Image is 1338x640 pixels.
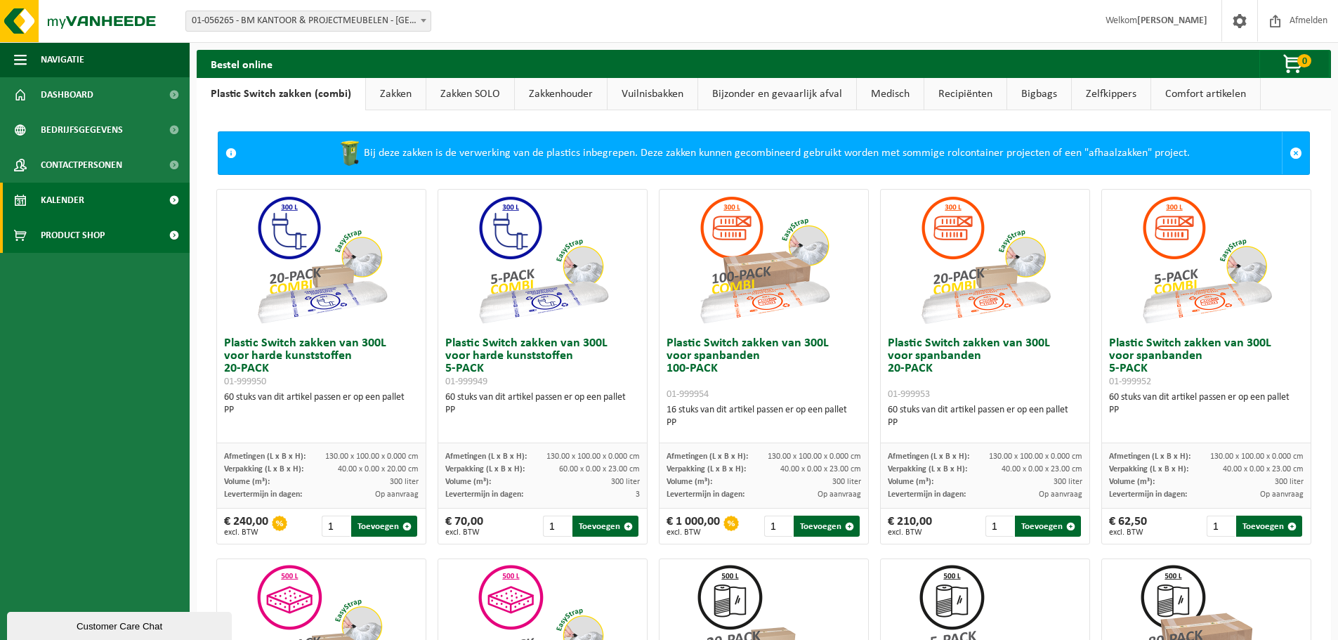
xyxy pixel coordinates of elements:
[41,112,123,148] span: Bedrijfsgegevens
[1109,391,1304,417] div: 60 stuks van dit artikel passen er op een pallet
[667,404,861,429] div: 16 stuks van dit artikel passen er op een pallet
[244,132,1282,174] div: Bij deze zakken is de verwerking van de plastics inbegrepen. Deze zakken kunnen gecombineerd gebr...
[888,465,967,474] span: Verpakking (L x B x H):
[1137,15,1207,26] strong: [PERSON_NAME]
[888,389,930,400] span: 01-999953
[445,337,640,388] h3: Plastic Switch zakken van 300L voor harde kunststoffen 5-PACK
[41,218,105,253] span: Product Shop
[1109,452,1191,461] span: Afmetingen (L x B x H):
[1015,516,1081,537] button: Toevoegen
[41,77,93,112] span: Dashboard
[1109,377,1151,387] span: 01-999952
[559,465,640,474] span: 60.00 x 0.00 x 23.00 cm
[224,478,270,486] span: Volume (m³):
[322,516,350,537] input: 1
[1007,78,1071,110] a: Bigbags
[667,417,861,429] div: PP
[888,337,1082,400] h3: Plastic Switch zakken van 300L voor spanbanden 20-PACK
[888,417,1082,429] div: PP
[338,465,419,474] span: 40.00 x 0.00 x 20.00 cm
[832,478,861,486] span: 300 liter
[1109,528,1147,537] span: excl. BTW
[1275,478,1304,486] span: 300 liter
[888,404,1082,429] div: 60 stuks van dit artikel passen er op een pallet
[924,78,1006,110] a: Recipiënten
[445,528,483,537] span: excl. BTW
[1223,465,1304,474] span: 40.00 x 0.00 x 23.00 cm
[197,50,287,77] h2: Bestel online
[41,42,84,77] span: Navigatie
[224,452,306,461] span: Afmetingen (L x B x H):
[366,78,426,110] a: Zakken
[667,490,745,499] span: Levertermijn in dagen:
[1207,516,1235,537] input: 1
[667,337,861,400] h3: Plastic Switch zakken van 300L voor spanbanden 100-PACK
[375,490,419,499] span: Op aanvraag
[768,452,861,461] span: 130.00 x 100.00 x 0.000 cm
[1002,465,1082,474] span: 40.00 x 0.00 x 23.00 cm
[698,78,856,110] a: Bijzonder en gevaarlijk afval
[224,337,419,388] h3: Plastic Switch zakken van 300L voor harde kunststoffen 20-PACK
[764,516,793,537] input: 1
[41,148,122,183] span: Contactpersonen
[888,490,966,499] span: Levertermijn in dagen:
[336,139,364,167] img: WB-0240-HPE-GN-50.png
[667,452,748,461] span: Afmetingen (L x B x H):
[818,490,861,499] span: Op aanvraag
[197,78,365,110] a: Plastic Switch zakken (combi)
[1236,516,1302,537] button: Toevoegen
[888,516,932,537] div: € 210,00
[667,478,712,486] span: Volume (m³):
[1039,490,1082,499] span: Op aanvraag
[224,528,268,537] span: excl. BTW
[390,478,419,486] span: 300 liter
[224,516,268,537] div: € 240,00
[667,528,720,537] span: excl. BTW
[608,78,697,110] a: Vuilnisbakken
[224,490,302,499] span: Levertermijn in dagen:
[857,78,924,110] a: Medisch
[543,516,572,537] input: 1
[915,190,1056,330] img: 01-999953
[1109,337,1304,388] h3: Plastic Switch zakken van 300L voor spanbanden 5-PACK
[445,516,483,537] div: € 70,00
[41,183,84,218] span: Kalender
[888,452,969,461] span: Afmetingen (L x B x H):
[445,465,525,474] span: Verpakking (L x B x H):
[780,465,861,474] span: 40.00 x 0.00 x 23.00 cm
[186,11,431,31] span: 01-056265 - BM KANTOOR & PROJECTMEUBELEN - WAREGEM
[636,490,640,499] span: 3
[185,11,431,32] span: 01-056265 - BM KANTOOR & PROJECTMEUBELEN - WAREGEM
[1109,404,1304,417] div: PP
[224,377,266,387] span: 01-999950
[1282,132,1309,174] a: Sluit melding
[224,404,419,417] div: PP
[426,78,514,110] a: Zakken SOLO
[445,478,491,486] span: Volume (m³):
[1151,78,1260,110] a: Comfort artikelen
[224,465,303,474] span: Verpakking (L x B x H):
[694,190,834,330] img: 01-999954
[611,478,640,486] span: 300 liter
[1054,478,1082,486] span: 300 liter
[546,452,640,461] span: 130.00 x 100.00 x 0.000 cm
[7,609,235,640] iframe: chat widget
[888,478,933,486] span: Volume (m³):
[667,465,746,474] span: Verpakking (L x B x H):
[445,404,640,417] div: PP
[1072,78,1150,110] a: Zelfkippers
[445,452,527,461] span: Afmetingen (L x B x H):
[445,490,523,499] span: Levertermijn in dagen:
[1136,190,1277,330] img: 01-999952
[888,528,932,537] span: excl. BTW
[985,516,1014,537] input: 1
[351,516,417,537] button: Toevoegen
[445,377,487,387] span: 01-999949
[1210,452,1304,461] span: 130.00 x 100.00 x 0.000 cm
[473,190,613,330] img: 01-999949
[1109,478,1155,486] span: Volume (m³):
[1260,490,1304,499] span: Op aanvraag
[989,452,1082,461] span: 130.00 x 100.00 x 0.000 cm
[794,516,860,537] button: Toevoegen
